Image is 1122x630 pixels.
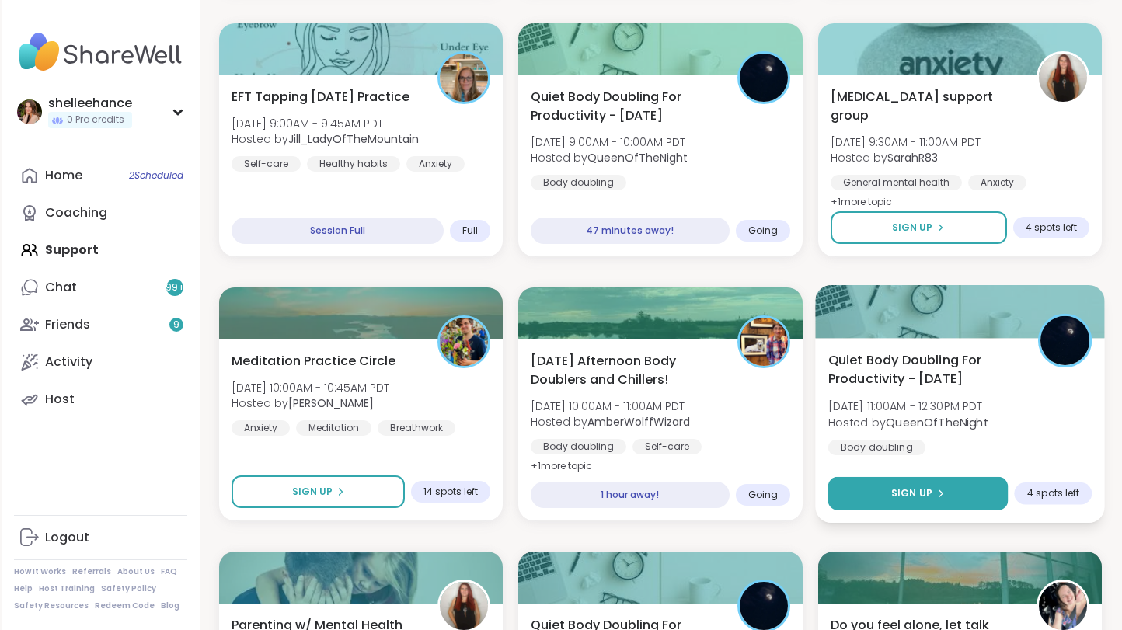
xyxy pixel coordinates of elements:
[45,529,89,546] div: Logout
[531,482,729,508] div: 1 hour away!
[72,566,111,577] a: Referrals
[45,167,82,184] div: Home
[288,131,419,147] b: Jill_LadyOfTheMountain
[292,485,333,499] span: Sign Up
[14,269,187,306] a: Chat99+
[307,156,400,172] div: Healthy habits
[232,352,395,371] span: Meditation Practice Circle
[14,566,66,577] a: How It Works
[831,150,981,165] span: Hosted by
[39,583,95,594] a: Host Training
[531,399,690,414] span: [DATE] 10:00AM - 11:00AM PDT
[462,225,478,237] span: Full
[173,318,179,332] span: 9
[232,156,301,172] div: Self-care
[45,316,90,333] div: Friends
[48,95,132,112] div: shelleehance
[1039,54,1087,102] img: SarahR83
[892,221,932,235] span: Sign Up
[831,175,962,190] div: General mental health
[45,391,75,408] div: Host
[1040,316,1089,365] img: QueenOfTheNight
[166,281,185,294] span: 99 +
[161,566,177,577] a: FAQ
[531,414,690,430] span: Hosted by
[587,414,690,430] b: AmberWolffWizard
[14,343,187,381] a: Activity
[887,150,938,165] b: SarahR83
[531,439,626,454] div: Body doubling
[1039,582,1087,630] img: shaniqua2olivia
[531,150,688,165] span: Hosted by
[117,566,155,577] a: About Us
[740,54,788,102] img: QueenOfTheNight
[531,352,720,389] span: [DATE] Afternoon Body Doublers and Chillers!
[161,600,179,611] a: Blog
[440,318,488,366] img: Nicholas
[1026,221,1077,234] span: 4 spots left
[14,600,89,611] a: Safety Resources
[232,131,419,147] span: Hosted by
[531,218,729,244] div: 47 minutes away!
[232,218,444,244] div: Session Full
[740,318,788,366] img: AmberWolffWizard
[440,582,488,630] img: SarahR83
[891,486,932,500] span: Sign Up
[232,380,389,395] span: [DATE] 10:00AM - 10:45AM PDT
[232,475,405,508] button: Sign Up
[587,150,688,165] b: QueenOfTheNight
[828,414,988,430] span: Hosted by
[740,582,788,630] img: QueenOfTheNight
[14,519,187,556] a: Logout
[67,113,124,127] span: 0 Pro credits
[748,225,778,237] span: Going
[95,600,155,611] a: Redeem Code
[14,194,187,231] a: Coaching
[831,88,1019,125] span: [MEDICAL_DATA] support group
[232,420,290,436] div: Anxiety
[828,399,988,414] span: [DATE] 11:00AM - 12:30PM PDT
[232,395,389,411] span: Hosted by
[440,54,488,102] img: Jill_LadyOfTheMountain
[45,279,77,296] div: Chat
[14,583,33,594] a: Help
[831,211,1007,244] button: Sign Up
[828,440,925,455] div: Body doubling
[14,157,187,194] a: Home2Scheduled
[101,583,156,594] a: Safety Policy
[14,381,187,418] a: Host
[288,395,374,411] b: [PERSON_NAME]
[129,169,183,182] span: 2 Scheduled
[378,420,455,436] div: Breathwork
[1027,487,1079,499] span: 4 spots left
[17,99,42,124] img: shelleehance
[232,116,419,131] span: [DATE] 9:00AM - 9:45AM PDT
[531,175,626,190] div: Body doubling
[296,420,371,436] div: Meditation
[45,353,92,371] div: Activity
[632,439,702,454] div: Self-care
[14,306,187,343] a: Friends9
[748,489,778,501] span: Going
[531,134,688,150] span: [DATE] 9:00AM - 10:00AM PDT
[831,134,981,150] span: [DATE] 9:30AM - 11:00AM PDT
[886,414,988,430] b: QueenOfTheNight
[968,175,1026,190] div: Anxiety
[14,25,187,79] img: ShareWell Nav Logo
[423,486,478,498] span: 14 spots left
[232,88,409,106] span: EFT Tapping [DATE] Practice
[45,204,107,221] div: Coaching
[828,350,1020,388] span: Quiet Body Doubling For Productivity - [DATE]
[828,477,1008,510] button: Sign Up
[406,156,465,172] div: Anxiety
[531,88,720,125] span: Quiet Body Doubling For Productivity - [DATE]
